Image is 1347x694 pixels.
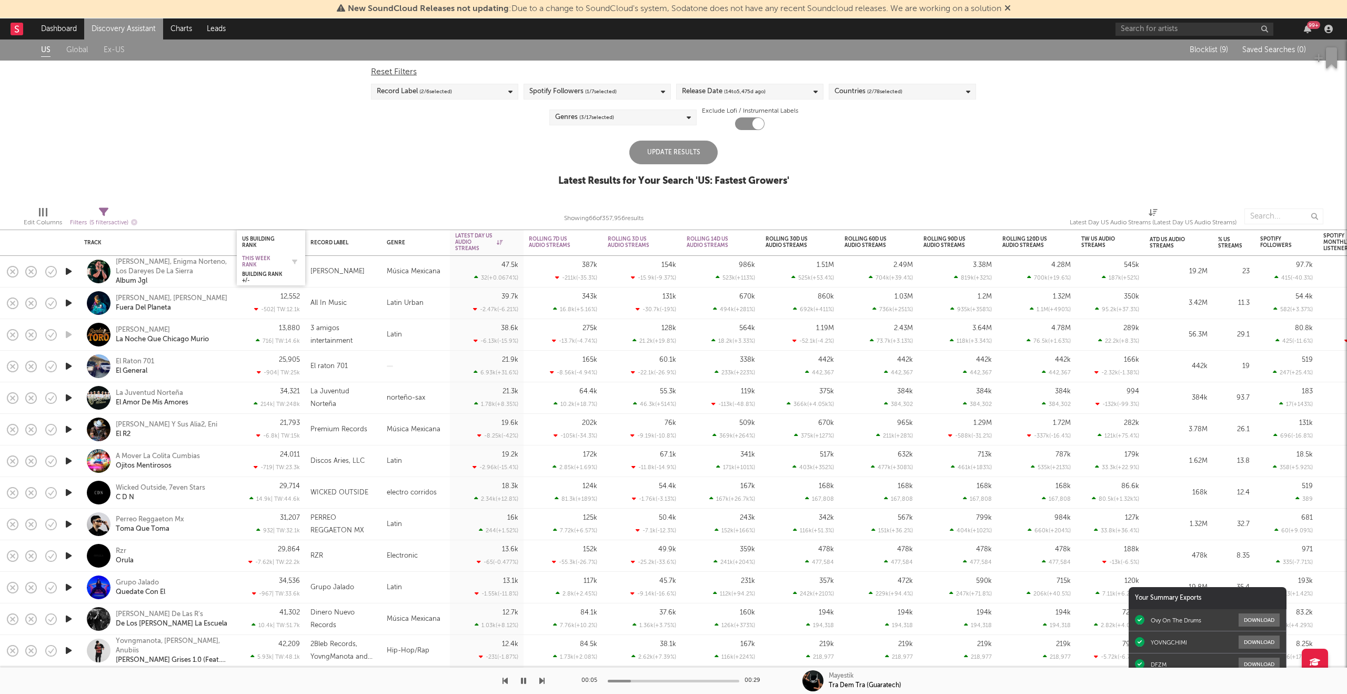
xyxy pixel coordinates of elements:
[1031,464,1071,471] div: 535k ( +213 % )
[104,44,125,57] a: Ex-US
[1051,325,1071,332] div: 4.78M
[963,369,992,376] div: 442,367
[661,325,676,332] div: 128k
[552,464,597,471] div: 2.85k ( +1.69 % )
[381,477,450,509] div: electro corridos
[116,325,170,335] div: [PERSON_NAME]
[66,44,88,57] a: Global
[555,274,597,281] div: -211k ( -35.3 % )
[242,255,284,268] div: This Week Rank
[529,236,581,249] div: Rolling 7D US Audio Streams
[1218,329,1250,341] div: 29.1
[715,369,755,376] div: 233k ( +223 % )
[116,294,227,303] div: [PERSON_NAME], [PERSON_NAME]
[1260,236,1297,249] div: Spotify Followers
[973,262,992,269] div: 3.38M
[477,432,518,439] div: -8.25k ( -42 % )
[116,610,203,619] div: [PERSON_NAME] De Las R's
[818,356,834,363] div: 442k
[1218,297,1250,310] div: 11.3
[792,464,834,471] div: 403k ( +352 % )
[1302,356,1313,363] div: 519
[116,452,200,461] div: A Mover La Colita Cumbias
[1053,420,1071,427] div: 1.72M
[632,338,676,344] div: 21.2k ( +19.8 % )
[348,5,1001,13] span: : Due to a change to SoundCloud's system, Sodatone does not have any recent Soundcloud releases. ...
[280,420,300,427] div: 21,793
[805,369,834,376] div: 442,367
[787,401,834,408] div: 366k ( +4.05k % )
[661,262,676,269] div: 154k
[867,85,902,98] span: ( 2 / 78 selected)
[820,451,834,458] div: 517k
[869,274,913,281] div: 704k ( +39.4 % )
[963,401,992,408] div: 384,302
[948,432,992,439] div: -588k ( -31.2 % )
[872,306,913,313] div: 736k ( +251 % )
[242,432,300,439] div: -6.8k | TW: 15k
[739,262,755,269] div: 986k
[116,276,147,286] a: Album Jgl
[950,306,992,313] div: 935k ( +358 % )
[116,357,154,366] div: El Raton 701
[116,303,171,313] div: Fuera Del Planeta
[660,451,676,458] div: 67.1k
[951,464,992,471] div: 461k ( +183 % )
[711,401,755,408] div: -113k ( -48.8 % )
[1150,423,1208,436] div: 3.78M
[381,445,450,477] div: Latin
[24,203,62,234] div: Edit Columns
[1150,455,1208,468] div: 1.62M
[280,293,300,300] div: 12,552
[116,335,209,344] a: La Noche Que Chicago Murio
[381,414,450,445] div: Música Mexicana
[711,338,755,344] div: 18.2k ( +3.33 % )
[1274,274,1313,281] div: 415 ( -40.3 % )
[84,18,163,39] a: Discovery Assistant
[348,5,509,13] span: New SoundCloud Releases not updating
[1095,401,1139,408] div: -132k ( -99.3 % )
[687,236,739,249] div: Rolling 14D US Audio Streams
[501,420,518,427] div: 19.6k
[116,493,134,502] a: C D N
[579,111,614,124] span: ( 3 / 17 selected)
[976,388,992,395] div: 384k
[897,420,913,427] div: 965k
[1150,329,1208,341] div: 56.3M
[1115,23,1273,36] input: Search for artists
[242,338,300,344] div: 716 | TW: 14.6k
[1098,432,1139,439] div: 121k ( +75.4 % )
[973,420,992,427] div: 1.29M
[894,293,913,300] div: 1.03M
[739,420,755,427] div: 509k
[1273,369,1313,376] div: 247 ( +25.4 % )
[279,325,300,332] div: 13,880
[682,85,766,98] div: Release Date
[1124,420,1139,427] div: 282k
[279,356,300,363] div: 25,905
[310,455,365,468] div: Discos Aries, LLC
[387,240,439,246] div: Genre
[713,306,755,313] div: 494k ( +281 % )
[116,547,126,556] a: Rzr
[84,240,226,246] div: Track
[474,369,518,376] div: 6.93k ( +31.6 % )
[1042,369,1071,376] div: 442,367
[310,322,376,348] div: 3 amigos intertainment
[819,388,834,395] div: 375k
[1295,293,1313,300] div: 54.4k
[381,287,450,319] div: Latin Urban
[871,464,913,471] div: 477k ( +308 % )
[116,461,172,471] a: Ojitos Mentirosos
[1150,392,1208,404] div: 384k
[1218,392,1250,404] div: 93.7
[978,293,992,300] div: 1.2M
[582,356,597,363] div: 165k
[116,524,169,534] a: Toma Que Toma
[978,451,992,458] div: 713k
[419,85,452,98] span: ( 2 / 6 selected)
[1150,265,1208,278] div: 19.2M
